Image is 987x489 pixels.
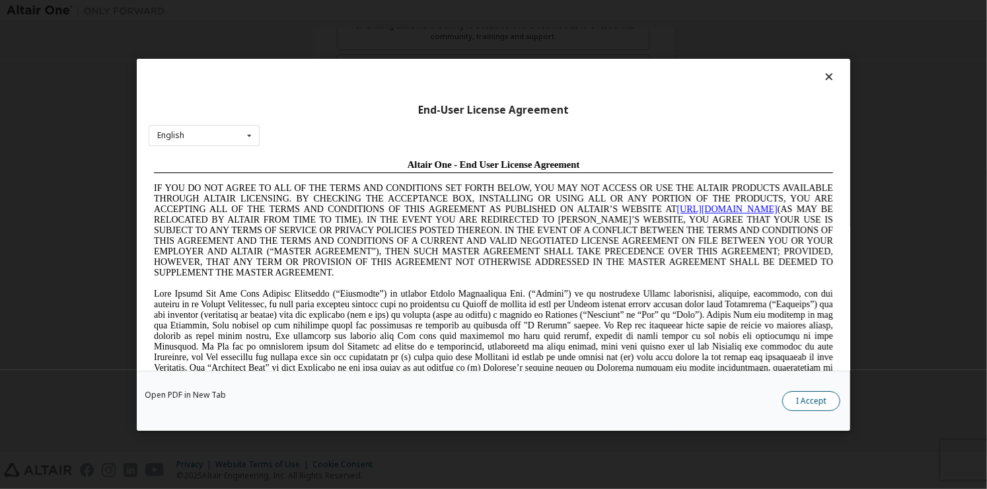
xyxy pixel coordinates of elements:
a: Open PDF in New Tab [145,391,226,399]
a: [URL][DOMAIN_NAME] [529,50,629,60]
span: Altair One - End User License Agreement [259,5,431,16]
div: English [157,132,184,139]
span: IF YOU DO NOT AGREE TO ALL OF THE TERMS AND CONDITIONS SET FORTH BELOW, YOU MAY NOT ACCESS OR USE... [5,29,684,124]
button: I Accept [782,391,840,411]
span: Lore Ipsumd Sit Ame Cons Adipisc Elitseddo (“Eiusmodte”) in utlabor Etdolo Magnaaliqua Eni. (“Adm... [5,135,684,229]
div: End-User License Agreement [149,103,838,116]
